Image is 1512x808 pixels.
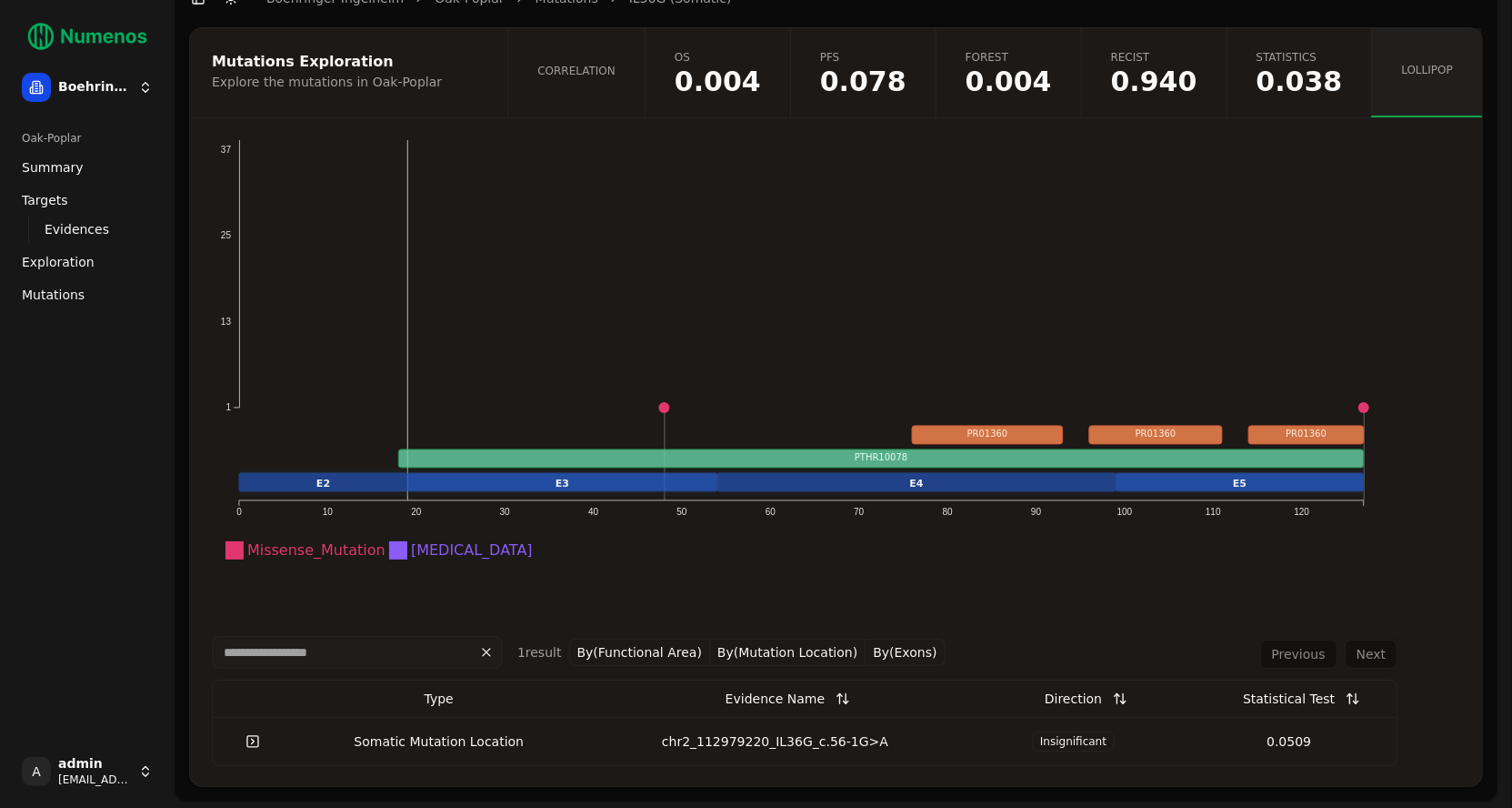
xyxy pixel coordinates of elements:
div: Explore the mutations in Oak-Poplar [212,73,480,91]
a: Forest0.004 [936,28,1081,117]
span: Targets [22,191,68,209]
span: Lollipop [1401,63,1453,77]
text: 70 [854,507,865,517]
a: RECIST0.940 [1081,28,1227,117]
span: Evidences [45,220,109,238]
span: A [22,757,51,786]
text: 80 [943,507,954,517]
div: Direction [1045,682,1102,715]
div: Oak-Poplar [15,124,160,153]
text: PR01360 [1136,429,1177,439]
span: Forest [966,50,1052,65]
a: Exploration [15,247,160,277]
a: PFS0.078 [790,28,936,117]
span: 0.0382 [1257,68,1343,96]
span: [EMAIL_ADDRESS] [58,773,131,787]
span: 0.004168934231912 [966,68,1052,96]
span: OS [675,50,761,65]
div: chr2_112979220_IL36G_c.56-1G>A [592,732,958,751]
div: Mutations Exploration [212,55,480,69]
text: E5 [1233,478,1247,490]
text: 60 [766,507,776,517]
text: Missense_Mutation [247,542,386,561]
text: PTHR10078 [855,452,907,462]
a: Targets [15,186,160,215]
span: Summary [22,158,84,177]
span: 0.940066877749285 [1111,68,1197,96]
div: Statistical Test [1243,682,1335,715]
text: E4 [910,478,925,490]
text: 1 [225,402,231,412]
a: Summary [15,153,160,182]
text: 40 [588,507,599,517]
span: 0.004168934231912 [675,68,761,96]
span: Correlation [537,64,616,78]
div: 0.0509 [1188,732,1389,751]
button: Boehringer Ingelheim [15,66,160,109]
span: 0.0779537141989401 [820,68,906,96]
text: 0 [236,507,242,517]
span: 1 result [517,645,562,660]
button: Aadmin[EMAIL_ADDRESS] [15,750,160,793]
th: Type [294,681,585,717]
text: 50 [676,507,687,517]
a: Lollipop [1371,28,1482,117]
text: 37 [221,145,232,155]
text: 30 [500,507,511,517]
button: By(Exons) [866,639,945,666]
text: 25 [221,230,232,240]
img: Numenos [15,15,160,58]
button: By(Mutation Location) [710,639,866,666]
text: 120 [1294,507,1309,517]
text: 90 [1031,507,1042,517]
text: 10 [323,507,334,517]
span: admin [58,756,131,773]
text: 20 [411,507,422,517]
text: PR01360 [967,429,1008,439]
button: By(Functional Area) [569,639,711,666]
text: E2 [316,478,330,490]
text: [MEDICAL_DATA] [411,542,533,561]
a: Evidences [37,217,138,242]
a: Mutations [15,280,160,309]
text: 110 [1206,507,1221,517]
span: PFS [820,50,906,65]
span: Statistics [1257,50,1343,65]
div: Evidence Name [726,682,825,715]
a: Statistics0.038 [1227,28,1372,117]
text: 13 [221,317,232,327]
span: Exploration [22,253,95,271]
a: OS0.004 [645,28,790,117]
span: Boehringer Ingelheim [58,79,131,96]
div: Somatic Mutation Location [301,732,577,751]
span: Insignificant [1032,732,1115,752]
text: E3 [556,478,569,490]
text: 100 [1117,507,1133,517]
a: Correlation [507,28,645,117]
span: RECIST [1111,50,1197,65]
text: PR01360 [1286,429,1327,439]
span: Mutations [22,286,85,304]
